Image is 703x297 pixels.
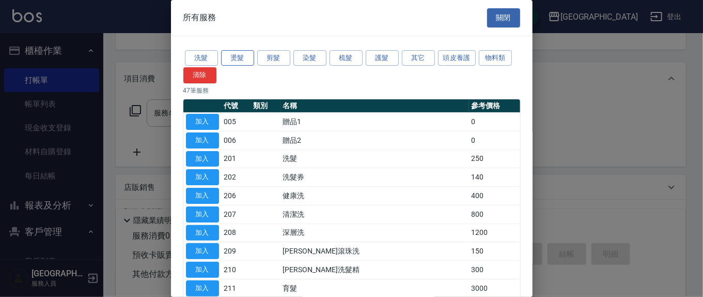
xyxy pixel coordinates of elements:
td: 0 [469,131,520,150]
button: 剪髮 [257,50,290,66]
td: 207 [222,205,251,224]
button: 洗髮 [185,50,218,66]
button: 加入 [186,151,219,167]
td: 201 [222,150,251,168]
td: 209 [222,242,251,261]
td: 贈品2 [280,131,469,150]
td: 210 [222,261,251,279]
button: 加入 [186,225,219,241]
td: 206 [222,187,251,205]
td: 140 [469,168,520,187]
button: 加入 [186,114,219,130]
td: 0 [469,113,520,131]
td: 150 [469,242,520,261]
td: [PERSON_NAME]洗髮精 [280,261,469,279]
th: 名稱 [280,99,469,113]
button: 加入 [186,262,219,278]
button: 燙髮 [221,50,254,66]
button: 加入 [186,188,219,204]
td: 洗髮券 [280,168,469,187]
button: 加入 [186,169,219,185]
td: 400 [469,187,520,205]
th: 類別 [251,99,280,113]
td: 208 [222,224,251,242]
td: 006 [222,131,251,150]
td: [PERSON_NAME]滾珠洗 [280,242,469,261]
button: 染髮 [293,50,326,66]
td: 清潔洗 [280,205,469,224]
td: 贈品1 [280,113,469,131]
td: 800 [469,205,520,224]
td: 250 [469,150,520,168]
button: 加入 [186,206,219,222]
td: 健康洗 [280,187,469,205]
td: 深層洗 [280,224,469,242]
button: 關閉 [487,8,520,27]
td: 300 [469,261,520,279]
button: 加入 [186,280,219,296]
button: 清除 [183,67,216,83]
th: 代號 [222,99,251,113]
p: 47 筆服務 [183,86,520,95]
button: 頭皮養護 [438,50,476,66]
button: 護髮 [366,50,399,66]
button: 物料類 [479,50,512,66]
th: 參考價格 [469,99,520,113]
span: 所有服務 [183,12,216,23]
button: 其它 [402,50,435,66]
button: 加入 [186,243,219,259]
button: 加入 [186,132,219,148]
button: 梳髮 [330,50,363,66]
td: 1200 [469,224,520,242]
td: 005 [222,113,251,131]
td: 202 [222,168,251,187]
td: 洗髮 [280,150,469,168]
